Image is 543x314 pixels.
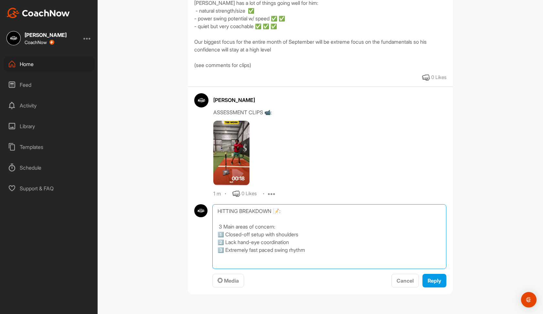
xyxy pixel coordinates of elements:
textarea: HITTING BREAKDOWN 📝: 3 Main areas of concern: 1️⃣ Closed-off setup with shoulders 2️⃣ Lack hand-e... [212,204,446,269]
div: Home [4,56,95,72]
img: media [213,121,250,185]
div: Templates [4,139,95,155]
div: Activity [4,97,95,114]
span: 00:18 [232,174,245,182]
span: Reply [428,277,441,284]
button: Reply [422,274,446,288]
div: 0 Likes [241,190,257,197]
img: avatar [194,93,208,107]
div: [PERSON_NAME] [25,32,67,38]
span: Media [218,277,239,284]
div: CoachNow [25,40,54,45]
div: 0 Likes [431,74,446,81]
button: Media [212,274,244,288]
div: Open Intercom Messenger [521,292,537,308]
img: CoachNow [6,8,70,18]
div: ASSESSMENT CLIPS 📹: [213,108,446,116]
div: Support & FAQ [4,180,95,196]
span: Cancel [397,277,414,284]
div: Library [4,118,95,134]
button: Cancel [391,274,419,288]
img: avatar [194,204,208,218]
img: square_cf84641c1b0bf994328a87de70c6dd67.jpg [6,31,21,45]
div: Feed [4,77,95,93]
div: [PERSON_NAME] [213,96,446,104]
div: 1 m [213,191,221,197]
div: Schedule [4,160,95,176]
